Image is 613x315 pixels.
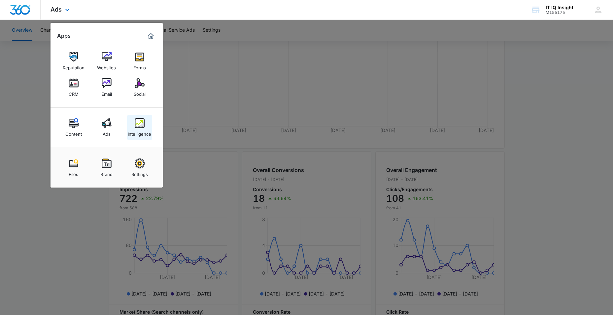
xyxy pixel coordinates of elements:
div: Settings [131,168,148,177]
a: Websites [94,49,119,74]
div: Intelligence [128,128,151,137]
a: Content [61,115,86,140]
div: Content [65,128,82,137]
a: Social [127,75,152,100]
h2: Apps [57,33,71,39]
div: account id [546,10,573,15]
div: Ads [103,128,111,137]
div: Social [134,88,146,97]
a: Intelligence [127,115,152,140]
div: Reputation [63,62,85,70]
div: Websites [97,62,116,70]
div: Forms [133,62,146,70]
div: Files [69,168,78,177]
a: Ads [94,115,119,140]
a: Reputation [61,49,86,74]
div: account name [546,5,573,10]
a: Forms [127,49,152,74]
div: CRM [69,88,79,97]
span: Ads [51,6,62,13]
div: Brand [100,168,113,177]
a: Marketing 360® Dashboard [146,31,156,41]
a: CRM [61,75,86,100]
a: Brand [94,155,119,180]
div: Email [101,88,112,97]
a: Settings [127,155,152,180]
a: Email [94,75,119,100]
a: Files [61,155,86,180]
